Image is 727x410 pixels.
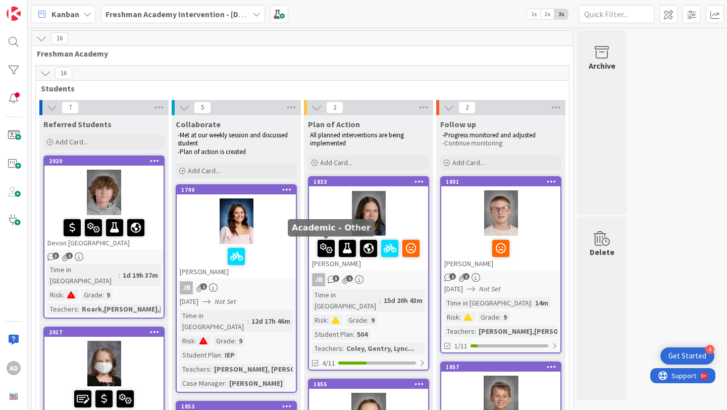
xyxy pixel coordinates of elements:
[79,303,222,315] div: Roark,[PERSON_NAME],[PERSON_NAME]...
[180,378,225,389] div: Case Manager
[188,166,220,175] span: Add Card...
[308,119,360,129] span: Plan of Action
[104,289,113,300] div: 9
[440,119,476,129] span: Follow up
[63,289,64,300] span: :
[531,297,533,309] span: :
[475,326,476,337] span: :
[180,364,210,375] div: Teachers
[56,137,88,146] span: Add Card...
[589,60,615,72] div: Archive
[222,349,237,361] div: IEP
[381,295,425,306] div: 15d 20h 43m
[458,101,476,114] span: 2
[51,8,79,20] span: Kanban
[579,5,654,23] input: Quick Filter...
[221,349,222,361] span: :
[344,343,417,354] div: Coley, Gentry, Lync...
[106,9,281,19] b: Freshman Academy Intervention - [DATE]-[DATE]
[200,283,207,290] span: 1
[444,284,463,294] span: [DATE]
[178,147,246,156] span: -Plan of action is created
[314,178,428,185] div: 1833
[292,223,371,232] h5: Academic - Other
[214,335,235,346] div: Grade
[312,329,353,340] div: Student Plan
[180,349,221,361] div: Student Plan
[346,275,353,282] span: 1
[102,289,104,300] span: :
[554,9,568,19] span: 3x
[215,297,236,306] i: Not Set
[527,9,541,19] span: 1x
[441,363,560,372] div: 1857
[225,378,227,389] span: :
[120,270,161,281] div: 1d 19h 37m
[21,2,46,14] span: Support
[43,119,112,129] span: Referred Students
[314,381,428,388] div: 1855
[440,176,561,353] a: 1801[PERSON_NAME][DATE]Not SetTime in [GEOGRAPHIC_DATA]:14mRisk:Grade:9Teachers:[PERSON_NAME],[PE...
[51,4,56,12] div: 9+
[369,315,377,326] div: 9
[7,7,21,21] img: Visit kanbanzone.com
[312,289,380,312] div: Time in [GEOGRAPHIC_DATA]
[53,252,59,259] span: 3
[346,315,367,326] div: Grade
[309,380,428,389] div: 1855
[354,329,370,340] div: 504
[353,329,354,340] span: :
[320,158,352,167] span: Add Card...
[180,281,193,294] div: JB
[177,185,296,194] div: 1740
[446,178,560,185] div: 1801
[501,312,509,323] div: 9
[342,343,344,354] span: :
[180,310,247,332] div: Time in [GEOGRAPHIC_DATA]
[541,9,554,19] span: 2x
[194,101,211,114] span: 5
[44,328,164,337] div: 2017
[312,273,325,286] div: JB
[590,246,614,258] div: Delete
[44,215,164,249] div: Devon [GEOGRAPHIC_DATA]
[181,186,296,193] div: 1740
[55,67,72,79] span: 16
[227,378,285,389] div: [PERSON_NAME]
[309,177,428,186] div: 1833
[668,351,706,361] div: Get Started
[44,157,164,166] div: 2020
[479,284,501,293] i: Not Set
[309,177,428,270] div: 1833[PERSON_NAME]
[333,275,339,282] span: 3
[176,119,221,129] span: Collaborate
[181,403,296,410] div: 1853
[66,252,73,259] span: 1
[380,295,381,306] span: :
[212,364,390,375] div: [PERSON_NAME], [PERSON_NAME], [PERSON_NAME]...
[312,315,327,326] div: Risk
[309,236,428,270] div: [PERSON_NAME]
[37,48,560,59] span: Freshman Academy
[62,101,79,114] span: 7
[236,335,245,346] div: 9
[210,364,212,375] span: :
[533,297,551,309] div: 14m
[49,329,164,336] div: 2017
[452,158,485,167] span: Add Card...
[463,273,470,280] span: 1
[444,312,459,323] div: Risk
[195,335,196,346] span: :
[446,364,560,371] div: 1857
[7,361,21,375] div: AD
[454,341,468,351] span: 1/11
[81,289,102,300] div: Grade
[327,315,329,326] span: :
[177,244,296,278] div: [PERSON_NAME]
[176,184,297,393] a: 1740[PERSON_NAME]JB[DATE]Not SetTime in [GEOGRAPHIC_DATA]:12d 17h 46mRisk:Grade:9Student Plan:IEP...
[177,185,296,278] div: 1740[PERSON_NAME]
[43,156,165,319] a: 2020Devon [GEOGRAPHIC_DATA]Time in [GEOGRAPHIC_DATA]:1d 19h 37mRisk:Grade:9Teachers:Roark,[PERSON...
[367,315,369,326] span: :
[41,83,556,93] span: Students
[312,343,342,354] div: Teachers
